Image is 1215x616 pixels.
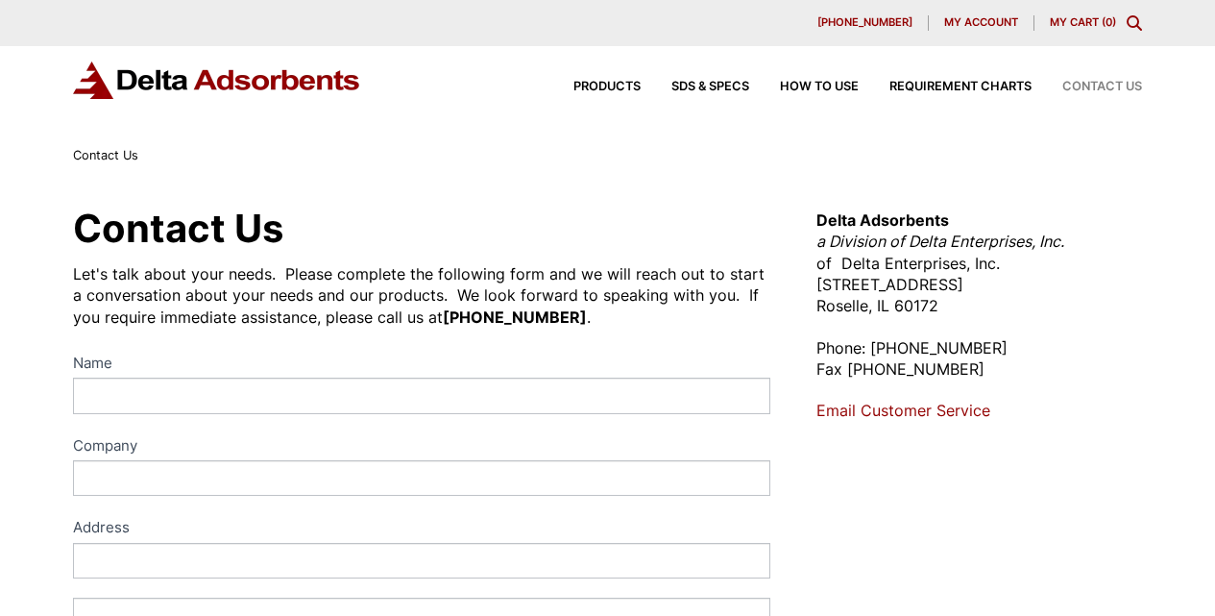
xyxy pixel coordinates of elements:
label: Company [73,433,770,461]
p: of Delta Enterprises, Inc. [STREET_ADDRESS] Roselle, IL 60172 [816,209,1142,317]
span: Contact Us [73,148,138,162]
span: 0 [1106,15,1112,29]
strong: [PHONE_NUMBER] [443,308,587,327]
a: How to Use [749,81,859,93]
span: SDS & SPECS [671,81,749,93]
div: Let's talk about your needs. Please complete the following form and we will reach out to start a ... [73,263,770,328]
span: Contact Us [1062,81,1142,93]
a: SDS & SPECS [641,81,749,93]
strong: Delta Adsorbents [816,210,949,230]
span: [PHONE_NUMBER] [817,17,912,28]
p: Phone: [PHONE_NUMBER] Fax [PHONE_NUMBER] [816,337,1142,381]
a: My Cart (0) [1050,15,1116,29]
a: Contact Us [1032,81,1142,93]
img: Delta Adsorbents [73,62,361,99]
span: Products [573,81,641,93]
em: a Division of Delta Enterprises, Inc. [816,232,1064,251]
h1: Contact Us [73,209,770,248]
a: [PHONE_NUMBER] [802,15,929,31]
span: My account [944,17,1018,28]
span: How to Use [780,81,859,93]
span: Requirement Charts [889,81,1032,93]
a: My account [929,15,1034,31]
label: Name [73,351,770,379]
a: Email Customer Service [816,401,990,420]
div: Address [73,515,770,543]
div: Toggle Modal Content [1127,15,1142,31]
a: Products [543,81,641,93]
a: Requirement Charts [859,81,1032,93]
